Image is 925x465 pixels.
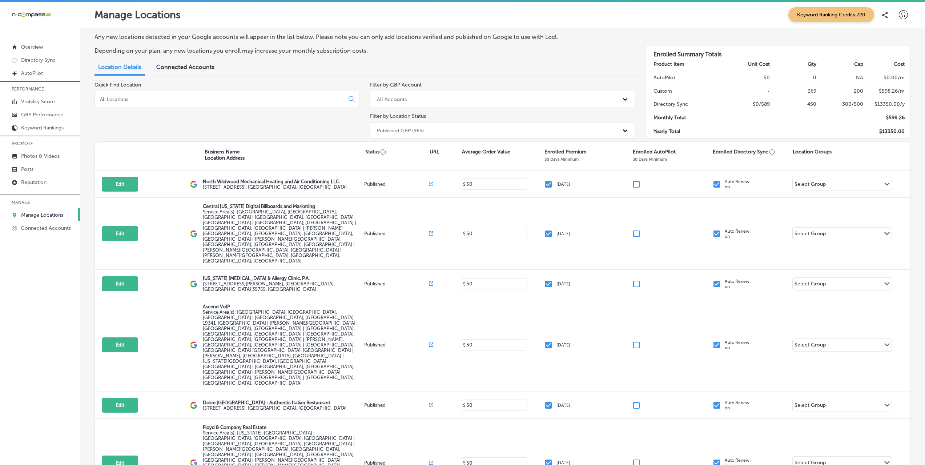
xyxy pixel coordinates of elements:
[21,44,43,50] p: Overview
[102,337,138,352] button: Edit
[646,98,723,111] td: Directory Sync
[463,403,466,408] p: $
[770,58,817,71] th: Qty
[21,125,64,131] p: Keyword Rankings
[463,281,466,286] p: $
[203,204,362,209] p: Central [US_STATE] Digital Billboards and Marketing
[364,181,429,187] p: Published
[864,125,910,138] td: $ 13350.00
[463,231,466,236] p: $
[633,157,667,162] p: 30 Days Minimum
[203,276,362,281] p: [US_STATE] [MEDICAL_DATA] & Allergy Clinic, P.A.
[430,149,439,155] p: URL
[203,304,362,309] p: Ascend VoIP
[377,127,424,133] div: Published GBP (965)
[725,229,751,239] p: Auto Renew: on
[864,58,910,71] th: Cost
[556,231,570,236] p: [DATE]
[203,179,347,184] p: North Wildwood Mechanical Heating and Air Conditioning LLC.
[770,85,817,98] td: 369
[203,184,347,190] label: [STREET_ADDRESS] , [GEOGRAPHIC_DATA], [GEOGRAPHIC_DATA]
[556,182,570,187] p: [DATE]
[723,71,770,85] td: $0
[725,340,751,350] p: Auto Renew: on
[21,225,71,231] p: Connected Accounts
[864,71,910,85] td: $ 0.00 /m
[725,400,751,410] p: Auto Renew: on
[102,276,138,291] button: Edit
[364,402,429,408] p: Published
[99,96,343,103] input: All Locations
[21,166,33,172] p: Posts
[864,111,910,125] td: $ 598.26
[646,85,723,98] td: Custom
[556,342,570,348] p: [DATE]
[725,179,751,189] p: Auto Renew: on
[102,226,138,241] button: Edit
[364,342,429,348] p: Published
[94,33,625,40] p: Any new locations detected in your Google accounts will appear in the list below. Please note you...
[203,281,362,292] label: [STREET_ADDRESS][PERSON_NAME] , [GEOGRAPHIC_DATA], [GEOGRAPHIC_DATA] 39759, [GEOGRAPHIC_DATA]
[21,179,47,185] p: Reputation
[377,96,407,102] div: All Accounts
[653,61,684,67] strong: Product Item
[795,231,826,239] div: Select Group
[190,341,197,349] img: logo
[203,309,357,386] span: Wilmington, DE, USA | Exton, PA 19341, USA | Berks County, PA, USA | Bucks County, PA, USA | Phil...
[788,7,874,22] span: Keyword Ranking Credits: 720
[556,281,570,286] p: [DATE]
[725,279,751,289] p: Auto Renew: on
[94,9,181,21] p: Manage Locations
[864,98,910,111] td: $ 13350.00 /y
[21,112,63,118] p: GBP Performance
[770,98,817,111] td: 450
[864,85,910,98] td: $ 598.26 /m
[21,212,63,218] p: Manage Locations
[556,403,570,408] p: [DATE]
[190,230,197,237] img: logo
[770,71,817,85] td: 0
[723,85,770,98] td: -
[98,64,141,71] span: Location Details
[713,149,775,155] p: Enrolled Directory Sync
[463,182,466,187] p: $
[795,281,826,289] div: Select Group
[795,342,826,350] div: Select Group
[21,153,60,159] p: Photos & Videos
[203,425,362,430] p: Floyd & Company Real Estate
[633,149,676,155] p: Enrolled AutoPilot
[364,231,429,236] p: Published
[205,149,245,161] p: Business Name Location Address
[795,402,826,410] div: Select Group
[12,11,52,18] img: 660ab0bf-5cc7-4cb8-ba1c-48b5ae0f18e60NCTV_CLogo_TV_Black_-500x88.png
[817,58,863,71] th: Cap
[544,157,579,162] p: 30 Days Minimum
[463,342,466,348] p: $
[21,70,43,76] p: AutoPilot
[203,209,356,264] span: Orlando, FL, USA | Kissimmee, FL, USA | Meadow Woods, FL 32824, USA | Hunters Creek, FL 32837, US...
[817,85,863,98] td: 200
[365,149,430,155] p: Status
[94,82,141,88] label: Quick Find Location
[462,149,510,155] p: Average Order Value
[190,402,197,409] img: logo
[190,181,197,188] img: logo
[364,281,429,286] p: Published
[203,405,347,411] label: [STREET_ADDRESS] , [GEOGRAPHIC_DATA], [GEOGRAPHIC_DATA]
[646,111,723,125] td: Monthly Total
[646,125,723,138] td: Yearly Total
[795,181,826,189] div: Select Group
[793,149,832,155] p: Location Groups
[94,47,625,54] p: Depending on your plan, any new locations you enroll may increase your monthly subscription costs.
[21,99,55,105] p: Visibility Score
[646,45,910,58] h3: Enrolled Summary Totals
[817,98,863,111] td: 300/500
[102,177,138,192] button: Edit
[102,398,138,413] button: Edit
[190,280,197,288] img: logo
[817,71,863,85] td: NA
[21,57,56,63] p: Directory Sync
[370,82,422,88] label: Filter by GBP Account
[723,98,770,111] td: $0/$89
[723,58,770,71] th: Unit Cost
